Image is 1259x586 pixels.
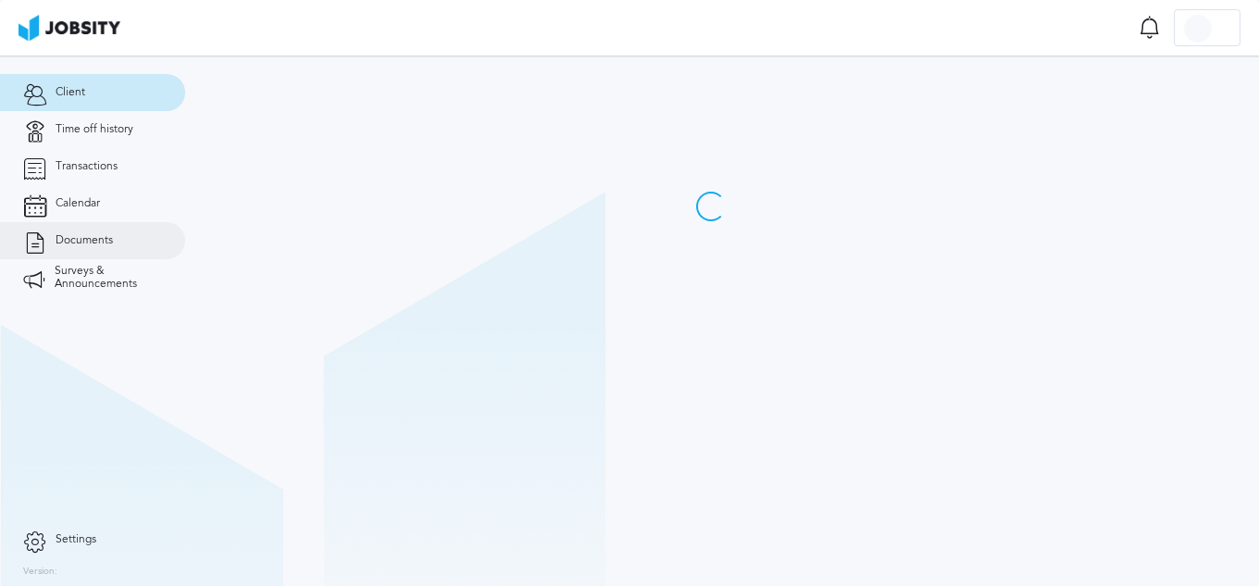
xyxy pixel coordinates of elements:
[56,123,133,136] span: Time off history
[55,265,162,291] span: Surveys & Announcements
[56,86,85,99] span: Client
[56,533,96,546] span: Settings
[56,160,118,173] span: Transactions
[19,15,120,41] img: ab4bad089aa723f57921c736e9817d99.png
[56,234,113,247] span: Documents
[56,197,100,210] span: Calendar
[23,567,57,578] label: Version:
